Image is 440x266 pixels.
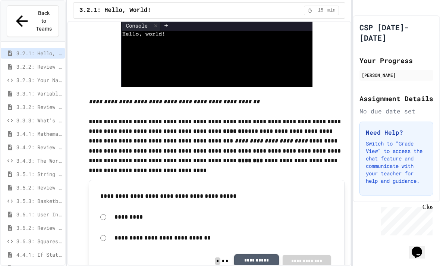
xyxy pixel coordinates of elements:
span: 3.5.1: String Operators [16,170,62,178]
span: 3.6.2: Review - User Input [16,224,62,232]
h3: Need Help? [366,128,427,137]
span: 4.4.1: If Statements [16,251,62,259]
span: 3.6.1: User Input [16,210,62,218]
h2: Your Progress [359,55,433,66]
iframe: chat widget [378,204,433,235]
span: 3.2.2: Review - Hello, World! [16,63,62,71]
span: 3.2.1: Hello, World! [16,49,62,57]
span: 3.5.3: Basketballs and Footballs [16,197,62,205]
span: 3.3.1: Variables and Data Types [16,90,62,97]
div: [PERSON_NAME] [362,72,431,78]
span: 3.2.3: Your Name and Favorite Movie [16,76,62,84]
div: No due date set [359,107,433,116]
h2: Assignment Details [359,93,433,104]
span: 3.4.3: The World's Worst Farmers Market [16,157,62,165]
h1: CSP [DATE]-[DATE] [359,22,433,43]
span: Back to Teams [35,9,53,33]
button: Back to Teams [7,5,59,37]
iframe: chat widget [409,236,433,259]
span: 15 [315,7,327,13]
span: 3.2.1: Hello, World! [79,6,151,15]
div: Chat with us now!Close [3,3,51,47]
span: 3.3.2: Review - Variables and Data Types [16,103,62,111]
span: min [327,7,336,13]
span: 3.4.2: Review - Mathematical Operators [16,143,62,151]
span: 3.3.3: What's the Type? [16,116,62,124]
span: 3.6.3: Squares and Circles [16,237,62,245]
span: 3.4.1: Mathematical Operators [16,130,62,138]
span: 3.5.2: Review - String Operators [16,184,62,191]
p: Switch to "Grade View" to access the chat feature and communicate with your teacher for help and ... [366,140,427,185]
